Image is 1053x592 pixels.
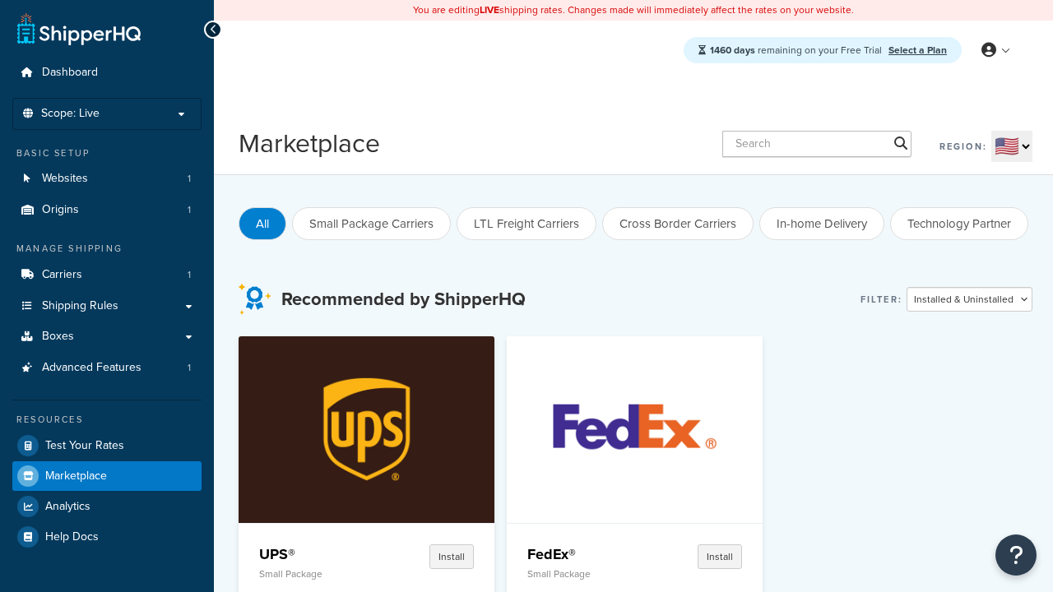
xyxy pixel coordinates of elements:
[45,439,124,453] span: Test Your Rates
[259,544,369,564] h4: UPS®
[710,43,884,58] span: remaining on your Free Trial
[42,268,82,282] span: Carriers
[42,361,141,375] span: Advanced Features
[239,207,286,240] button: All
[281,289,526,309] h3: Recommended by ShipperHQ
[188,172,191,186] span: 1
[45,500,90,514] span: Analytics
[12,260,202,290] a: Carriers1
[860,288,902,311] label: Filter:
[188,203,191,217] span: 1
[995,534,1037,576] button: Open Resource Center
[12,353,202,383] a: Advanced Features1
[12,413,202,427] div: Resources
[12,195,202,225] li: Origins
[12,353,202,383] li: Advanced Features
[939,135,987,158] label: Region:
[12,260,202,290] li: Carriers
[457,207,596,240] button: LTL Freight Carriers
[42,299,118,313] span: Shipping Rules
[188,268,191,282] span: 1
[12,431,202,460] a: Test Your Rates
[12,291,202,321] a: Shipping Rules
[888,43,947,58] a: Select a Plan
[12,321,202,352] a: Boxes
[12,164,202,194] li: Websites
[710,43,755,58] strong: 1460 days
[42,330,74,344] span: Boxes
[259,568,369,580] p: Small Package
[188,361,191,375] span: 1
[698,544,742,569] button: Install
[45,530,99,544] span: Help Docs
[429,544,474,569] button: Install
[12,522,202,552] a: Help Docs
[250,336,483,522] img: UPS®
[890,207,1028,240] button: Technology Partner
[42,66,98,80] span: Dashboard
[12,461,202,491] a: Marketplace
[480,2,499,17] b: LIVE
[12,195,202,225] a: Origins1
[527,568,637,580] p: Small Package
[527,544,637,564] h4: FedEx®
[42,203,79,217] span: Origins
[12,146,202,160] div: Basic Setup
[41,107,100,121] span: Scope: Live
[45,469,107,483] span: Marketplace
[722,131,912,157] input: Search
[12,164,202,194] a: Websites1
[518,336,751,522] img: FedEx®
[239,125,380,162] h1: Marketplace
[12,242,202,256] div: Manage Shipping
[12,58,202,88] a: Dashboard
[12,492,202,521] a: Analytics
[602,207,754,240] button: Cross Border Carriers
[42,172,88,186] span: Websites
[292,207,451,240] button: Small Package Carriers
[759,207,884,240] button: In-home Delivery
